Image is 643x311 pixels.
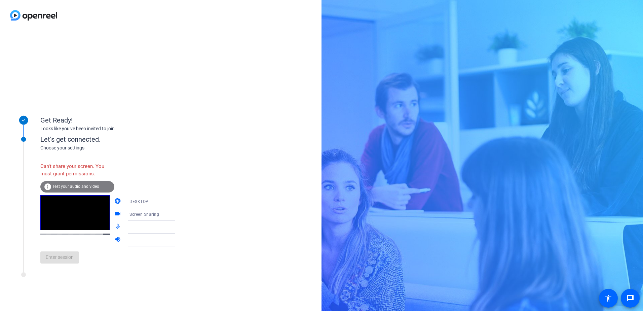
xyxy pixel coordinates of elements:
div: Get Ready! [40,115,175,125]
span: DESKTOP [129,199,149,204]
div: Let's get connected. [40,134,189,144]
mat-icon: videocam [114,210,122,218]
div: Choose your settings [40,144,189,151]
span: Screen Sharing [129,212,159,217]
mat-icon: volume_up [114,236,122,244]
mat-icon: message [626,294,634,302]
mat-icon: info [44,183,52,191]
mat-icon: mic_none [114,223,122,231]
mat-icon: camera [114,198,122,206]
mat-icon: accessibility [604,294,612,302]
div: Can't share your screen. You must grant permissions. [40,159,114,181]
span: Test your audio and video [52,184,99,189]
div: Looks like you've been invited to join [40,125,175,132]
